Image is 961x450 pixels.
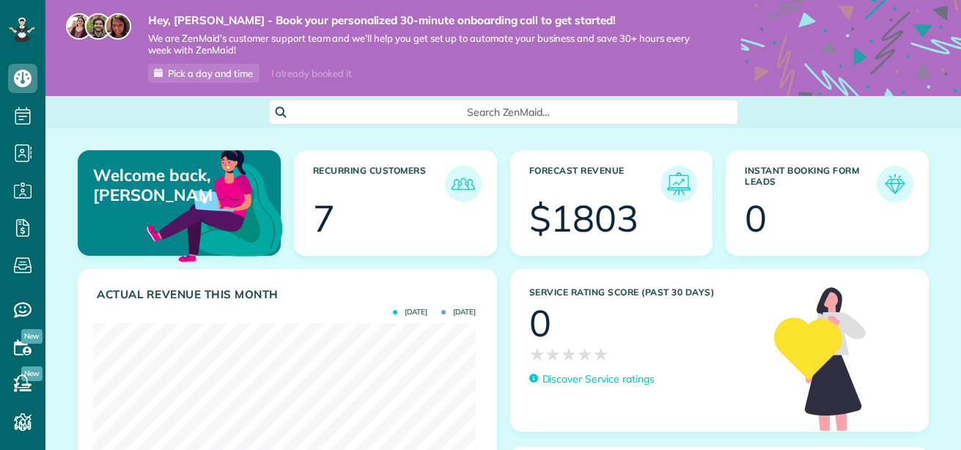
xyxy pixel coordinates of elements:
[545,342,561,367] span: ★
[529,342,545,367] span: ★
[97,288,482,301] h3: Actual Revenue this month
[529,287,759,298] h3: Service Rating score (past 30 days)
[593,342,609,367] span: ★
[529,200,639,237] div: $1803
[144,133,286,276] img: dashboard_welcome-42a62b7d889689a78055ac9021e634bf52bae3f8056760290aed330b23ab8690.png
[105,13,131,40] img: michelle-19f622bdf1676172e81f8f8fba1fb50e276960ebfe0243fe18214015130c80e4.jpg
[313,200,335,237] div: 7
[449,169,478,199] img: icon_recurring_customers-cf858462ba22bcd05b5a5880d41d6543d210077de5bb9ebc9590e49fd87d84ed.png
[542,372,655,387] p: Discover Service ratings
[168,67,253,79] span: Pick a day and time
[745,200,767,237] div: 0
[85,13,111,40] img: jorge-587dff0eeaa6aab1f244e6dc62b8924c3b6ad411094392a53c71c6c4a576187d.jpg
[529,305,551,342] div: 0
[393,309,427,316] span: [DATE]
[148,64,259,83] a: Pick a day and time
[577,342,593,367] span: ★
[93,166,213,204] p: Welcome back, [PERSON_NAME]!
[66,13,92,40] img: maria-72a9807cf96188c08ef61303f053569d2e2a8a1cde33d635c8a3ac13582a053d.jpg
[664,169,693,199] img: icon_forecast_revenue-8c13a41c7ed35a8dcfafea3cbb826a0462acb37728057bba2d056411b612bbbe.png
[745,166,877,202] h3: Instant Booking Form Leads
[148,32,697,57] span: We are ZenMaid’s customer support team and we’ll help you get set up to automate your business an...
[880,169,910,199] img: icon_form_leads-04211a6a04a5b2264e4ee56bc0799ec3eb69b7e499cbb523a139df1d13a81ae0.png
[262,64,360,83] div: I already booked it
[148,13,697,28] strong: Hey, [PERSON_NAME] - Book your personalized 30-minute onboarding call to get started!
[21,329,43,344] span: New
[529,372,655,387] a: Discover Service ratings
[561,342,577,367] span: ★
[441,309,476,316] span: [DATE]
[529,166,661,202] h3: Forecast Revenue
[313,166,445,202] h3: Recurring Customers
